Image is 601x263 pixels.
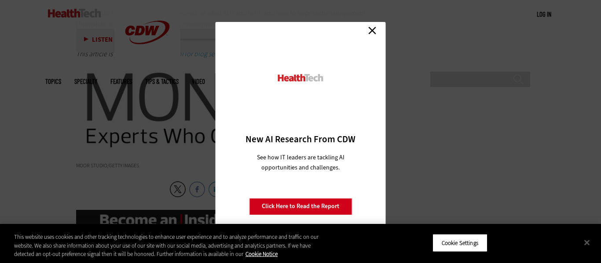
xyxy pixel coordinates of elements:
a: Close [366,24,379,37]
button: Cookie Settings [432,234,487,252]
h3: New AI Research From CDW [231,133,370,145]
div: This website uses cookies and other tracking technologies to enhance user experience and to analy... [14,233,330,259]
a: Click Here to Read the Report [249,198,352,215]
p: See how IT leaders are tackling AI opportunities and challenges. [246,152,355,173]
a: More information about your privacy [246,250,278,258]
img: HealthTech_0.png [277,73,325,83]
button: Close [577,233,597,252]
